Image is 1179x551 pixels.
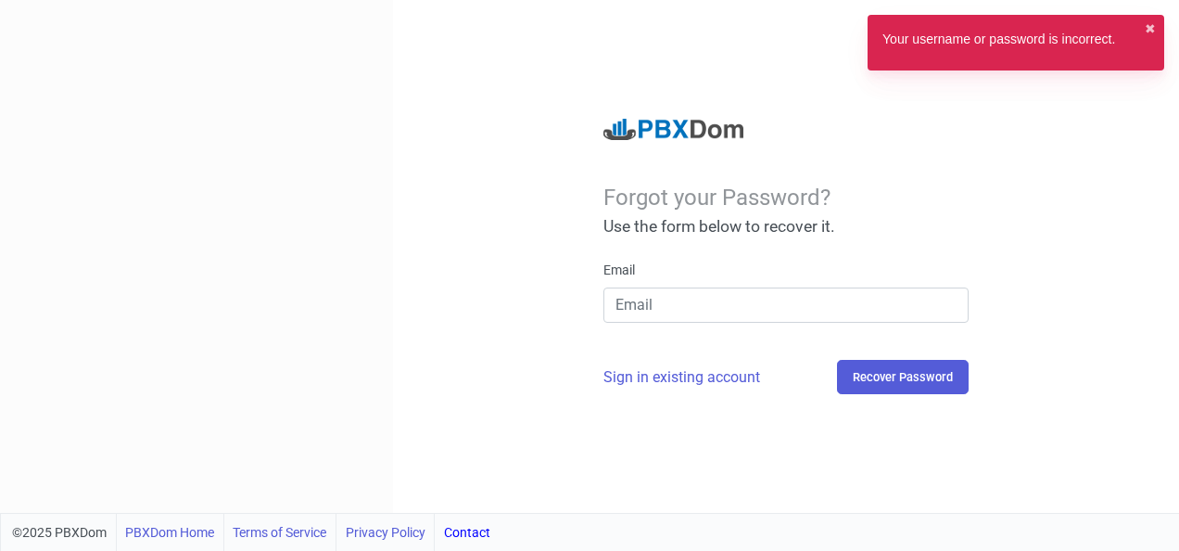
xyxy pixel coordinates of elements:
[603,368,760,386] a: Sign in existing account
[603,261,635,280] label: Email
[125,514,214,551] a: PBXDom Home
[837,360,969,394] button: Recover Password
[603,185,969,211] div: Forgot your Password?
[346,514,425,551] a: Privacy Policy
[882,30,1115,56] div: Your username or password is incorrect.
[444,514,490,551] a: Contact
[603,288,969,323] input: Email
[603,217,835,236] span: Use the form below to recover it.
[233,514,326,551] a: Terms of Service
[12,514,490,551] div: ©2025 PBXDom
[1145,19,1156,39] button: close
